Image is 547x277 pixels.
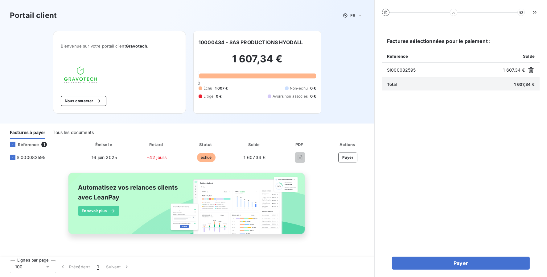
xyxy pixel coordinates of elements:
[310,94,316,99] span: 0 €
[204,94,213,99] span: Litige
[350,13,355,18] span: FR
[338,153,357,162] button: Payer
[10,126,45,139] div: Factures à payer
[10,10,57,21] h3: Portail client
[63,169,312,245] img: banner
[183,141,229,148] div: Statut
[198,81,200,86] span: 0
[41,142,47,147] span: 1
[387,67,501,73] span: SI000082595
[126,44,147,48] span: Gravotech
[387,82,397,87] span: Total
[290,86,308,91] span: Non-échu
[5,142,39,147] div: Référence
[146,155,167,160] span: +42 jours
[382,37,540,50] h6: Factures sélectionnées pour le paiement :
[310,86,316,91] span: 0 €
[92,155,117,160] span: 16 juin 2025
[78,141,130,148] div: Émise le
[514,82,535,87] span: 1 607,34 €
[17,154,46,161] span: SI000082595
[523,54,535,59] span: Solde
[216,94,222,99] span: 0 €
[387,54,408,59] span: Référence
[273,94,308,99] span: Avoirs non associés
[56,260,93,273] button: Précédent
[53,126,94,139] div: Tous les documents
[199,53,316,71] h2: 1 607,34 €
[232,141,277,148] div: Solde
[102,260,134,273] button: Suivant
[93,260,102,273] button: 1
[215,86,228,91] span: 1 607 €
[61,44,178,48] span: Bienvenue sur votre portail client .
[323,141,373,148] div: Actions
[97,264,99,270] span: 1
[197,153,216,162] span: échue
[61,63,100,86] img: Company logo
[392,257,530,270] button: Payer
[503,67,525,73] span: 1 607,34 €
[204,86,212,91] span: Échu
[15,264,23,270] span: 100
[133,141,181,148] div: Retard
[61,96,106,106] button: Nous contacter
[199,39,303,46] h6: 10000434 - SAS PRODUCTIONS HYODALL
[244,155,265,160] span: 1 607,34 €
[280,141,320,148] div: PDF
